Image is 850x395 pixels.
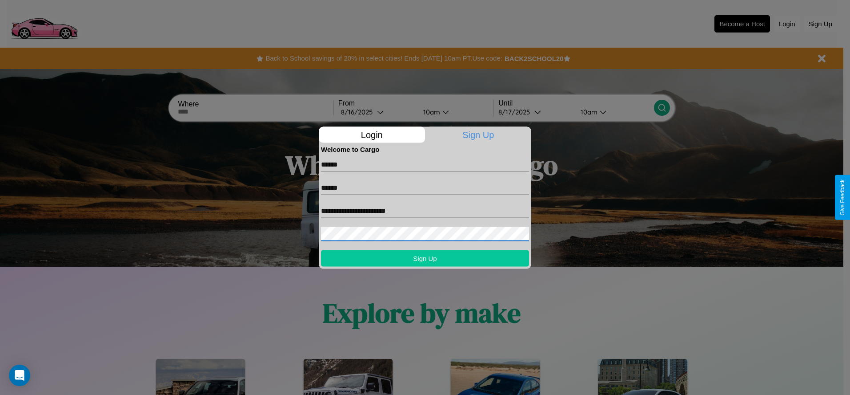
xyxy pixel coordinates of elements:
[319,126,425,143] p: Login
[9,365,30,386] div: Open Intercom Messenger
[321,145,529,153] h4: Welcome to Cargo
[839,179,846,216] div: Give Feedback
[321,250,529,266] button: Sign Up
[425,126,532,143] p: Sign Up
